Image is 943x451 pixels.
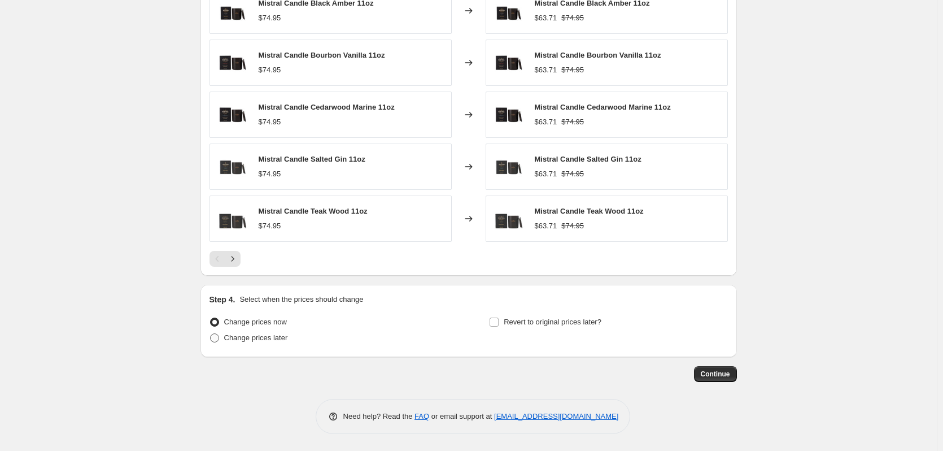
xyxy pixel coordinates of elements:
span: Mistral Candle Teak Wood 11oz [535,207,644,215]
span: Need help? Read the [343,412,415,420]
div: $74.95 [259,220,281,232]
span: Mistral Candle Teak Wood 11oz [259,207,368,215]
div: $63.71 [535,12,557,24]
a: FAQ [414,412,429,420]
div: $74.95 [259,116,281,128]
strike: $74.95 [561,64,584,76]
span: Revert to original prices later? [504,318,601,326]
strike: $74.95 [561,168,584,180]
div: $74.95 [259,64,281,76]
nav: Pagination [209,251,241,267]
span: Change prices later [224,333,288,342]
span: Mistral Candle Salted Gin 11oz [259,155,365,163]
a: [EMAIL_ADDRESS][DOMAIN_NAME] [494,412,618,420]
p: Select when the prices should change [239,294,363,305]
span: Mistral Candle Bourbon Vanilla 11oz [535,51,661,59]
img: scented-candles-mistral-candle-salted-gin-11oz-1193945641_80x.jpg [492,150,526,184]
div: $63.71 [535,168,557,180]
img: scented-candles-mistral-candle-salted-gin-11oz-1193945641_80x.jpg [216,150,250,184]
div: $63.71 [535,64,557,76]
h2: Step 4. [209,294,235,305]
span: Change prices now [224,318,287,326]
strike: $74.95 [561,12,584,24]
button: Continue [694,366,737,382]
strike: $74.95 [561,116,584,128]
div: $63.71 [535,116,557,128]
img: scented-candles-mistral-candle-bourbon-vanilla-11oz-1193945643_80x.jpg [216,46,250,80]
span: Mistral Candle Cedarwood Marine 11oz [535,103,671,111]
img: scented-candles-mistral-candle-cedarwood-marine-11oz-1193945642_80x.jpg [492,98,526,132]
span: Mistral Candle Cedarwood Marine 11oz [259,103,395,111]
strike: $74.95 [561,220,584,232]
img: scented-candles-mistral-candle-bourbon-vanilla-11oz-1193945643_80x.jpg [492,46,526,80]
img: scented-candles-mistral-candle-teak-wood-11oz-1193945640_80x.jpg [216,202,250,236]
button: Next [225,251,241,267]
div: $74.95 [259,168,281,180]
span: Continue [701,370,730,379]
img: scented-candles-mistral-candle-teak-wood-11oz-1193945640_80x.jpg [492,202,526,236]
span: or email support at [429,412,494,420]
img: scented-candles-mistral-candle-cedarwood-marine-11oz-1193945642_80x.jpg [216,98,250,132]
span: Mistral Candle Salted Gin 11oz [535,155,641,163]
div: $63.71 [535,220,557,232]
div: $74.95 [259,12,281,24]
span: Mistral Candle Bourbon Vanilla 11oz [259,51,385,59]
